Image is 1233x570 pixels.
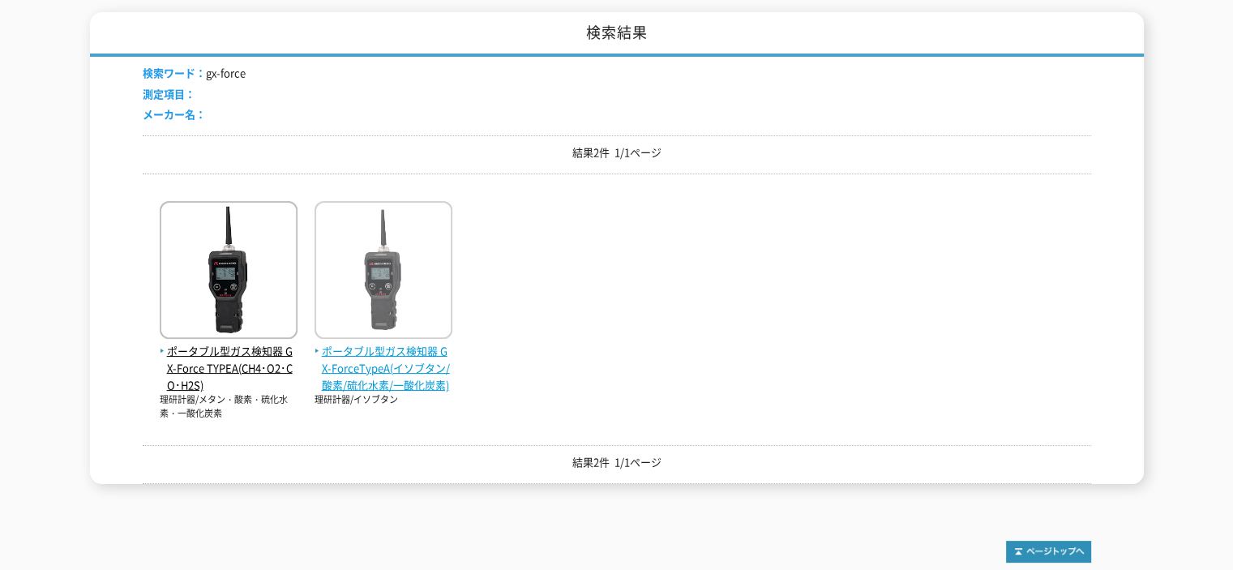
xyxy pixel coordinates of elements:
[315,393,452,407] p: 理研計器/イソブタン
[315,326,452,393] a: ポータブル型ガス検知器 GX-ForceTypeA(イソブタン/酸素/硫化水素/一酸化炭素)
[90,12,1144,57] h1: 検索結果
[143,106,206,122] span: メーカー名：
[143,454,1091,471] p: 結果2件 1/1ページ
[315,201,452,343] img: GX-ForceTypeA(イソブタン/酸素/硫化水素/一酸化炭素)
[160,343,298,393] span: ポータブル型ガス検知器 GX-Force TYPEA(CH4･O2･CO･H2S)
[143,65,246,82] li: gx-force
[1006,541,1091,563] img: トップページへ
[160,393,298,420] p: 理研計器/メタン・酸素・硫化水素・一酸化炭素
[143,65,206,80] span: 検索ワード：
[160,201,298,343] img: GX-Force TYPEA(CH4･O2･CO･H2S)
[160,326,298,393] a: ポータブル型ガス検知器 GX-Force TYPEA(CH4･O2･CO･H2S)
[143,144,1091,161] p: 結果2件 1/1ページ
[315,343,452,393] span: ポータブル型ガス検知器 GX-ForceTypeA(イソブタン/酸素/硫化水素/一酸化炭素)
[143,86,195,101] span: 測定項目：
